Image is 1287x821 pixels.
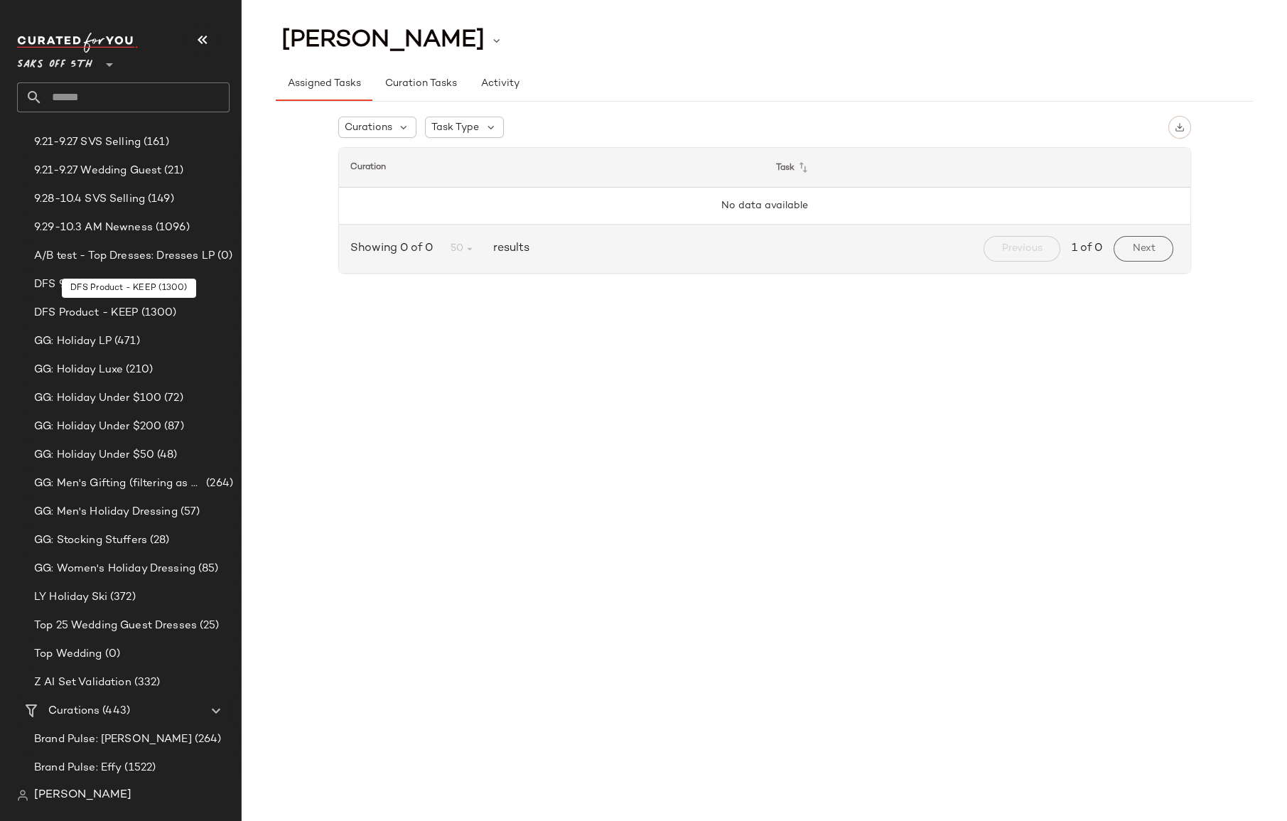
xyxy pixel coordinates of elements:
[161,419,184,435] span: (87)
[34,675,131,691] span: Z AI Set Validation
[345,120,392,135] span: Curations
[122,760,156,776] span: (1522)
[147,532,170,549] span: (28)
[99,703,130,719] span: (443)
[34,476,203,492] span: GG: Men's Gifting (filtering as women's)
[17,48,92,74] span: Saks OFF 5TH
[203,476,233,492] span: (264)
[1175,122,1185,132] img: svg%3e
[34,447,154,463] span: GG: Holiday Under $50
[34,731,192,748] span: Brand Pulse: [PERSON_NAME]
[107,589,136,606] span: (372)
[102,646,120,662] span: (0)
[197,618,220,634] span: (25)
[154,447,178,463] span: (48)
[139,305,177,321] span: (1300)
[34,646,102,662] span: Top Wedding
[195,561,219,577] span: (85)
[384,78,456,90] span: Curation Tasks
[281,27,485,54] span: [PERSON_NAME]
[1114,236,1173,262] button: Next
[34,618,197,634] span: Top 25 Wedding Guest Dresses
[765,148,1190,188] th: Task
[34,561,195,577] span: GG: Women's Holiday Dressing
[34,191,145,208] span: 9.28-10.4 SVS Selling
[34,333,112,350] span: GG: Holiday LP
[145,191,174,208] span: (149)
[34,163,161,179] span: 9.21-9.27 Wedding Guest
[480,78,519,90] span: Activity
[161,163,183,179] span: (21)
[34,390,161,407] span: GG: Holiday Under $100
[17,790,28,801] img: svg%3e
[34,305,139,321] span: DFS Product - KEEP
[34,760,122,776] span: Brand Pulse: Effy
[178,504,200,520] span: (57)
[34,134,141,151] span: 9.21-9.27 SVS Selling
[34,419,161,435] span: GG: Holiday Under $200
[112,333,140,350] span: (471)
[34,532,147,549] span: GG: Stocking Stuffers
[34,248,215,264] span: A/B test - Top Dresses: Dresses LP
[34,787,131,804] span: [PERSON_NAME]
[215,248,232,264] span: (0)
[153,220,190,236] span: (1096)
[48,703,99,719] span: Curations
[350,240,438,257] span: Showing 0 of 0
[287,78,361,90] span: Assigned Tasks
[488,240,529,257] span: results
[1072,240,1102,257] span: 1 of 0
[131,675,161,691] span: (332)
[339,148,765,188] th: Curation
[192,731,222,748] span: (264)
[161,390,183,407] span: (72)
[1131,243,1155,254] span: Next
[17,33,138,53] img: cfy_white_logo.C9jOOHJF.svg
[34,220,153,236] span: 9.29-10.3 AM Newness
[339,188,1190,225] td: No data available
[431,120,479,135] span: Task Type
[141,134,169,151] span: (161)
[34,362,123,378] span: GG: Holiday Luxe
[34,504,178,520] span: GG: Men's Holiday Dressing
[123,362,153,378] span: (210)
[34,589,107,606] span: LY Holiday Ski
[83,277,112,293] span: (248)
[34,277,83,293] span: DFS 9/10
